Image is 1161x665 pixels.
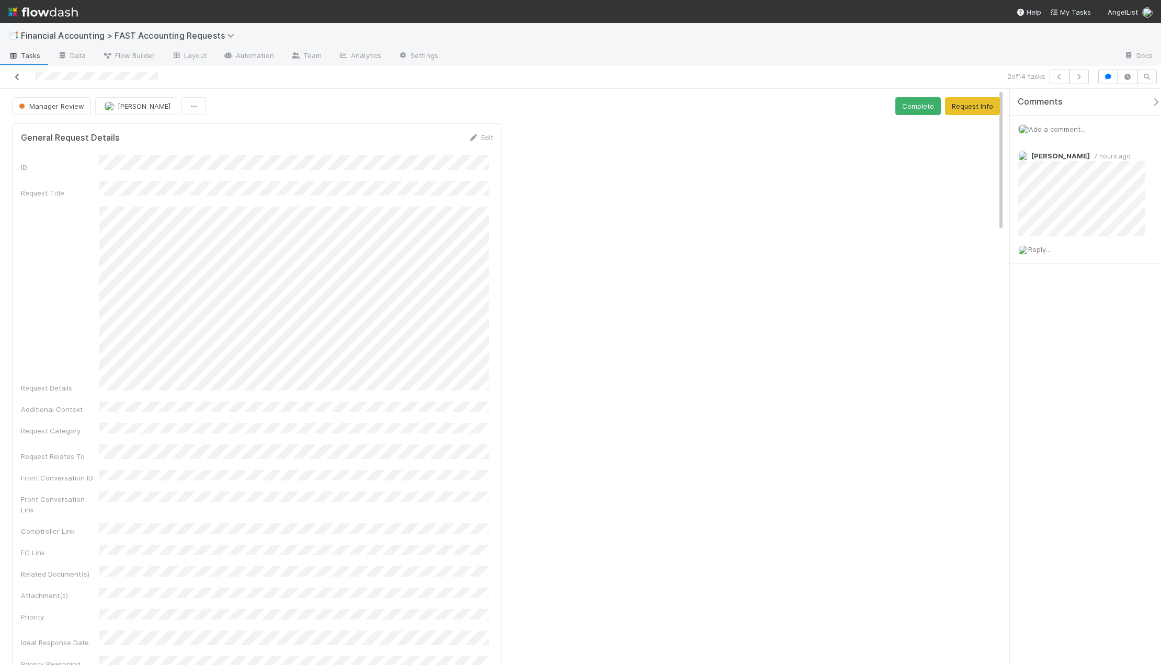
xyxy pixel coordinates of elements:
[49,48,94,65] a: Data
[94,48,163,65] a: Flow Builder
[21,162,99,173] div: ID
[390,48,447,65] a: Settings
[1142,7,1153,18] img: avatar_c0d2ec3f-77e2-40ea-8107-ee7bdb5edede.png
[21,451,99,462] div: Request Relates To
[1031,152,1090,160] span: [PERSON_NAME]
[21,526,99,536] div: Comptroller Link
[8,31,19,40] span: 📑
[330,48,390,65] a: Analytics
[215,48,282,65] a: Automation
[95,97,177,115] button: [PERSON_NAME]
[21,494,99,515] div: Front Conversation Link
[21,404,99,415] div: Additional Context
[1018,151,1028,161] img: avatar_487f705b-1efa-4920-8de6-14528bcda38c.png
[1016,7,1041,17] div: Help
[17,102,84,110] span: Manager Review
[1108,8,1138,16] span: AngelList
[12,97,91,115] button: Manager Review
[21,637,99,648] div: Ideal Response Date
[282,48,330,65] a: Team
[469,133,493,142] a: Edit
[945,97,1000,115] button: Request Info
[118,102,170,110] span: [PERSON_NAME]
[1007,71,1045,82] span: 2 of 14 tasks
[21,473,99,483] div: Front Conversation ID
[1028,245,1051,254] span: Reply...
[1050,7,1091,17] a: My Tasks
[8,3,78,21] img: logo-inverted-e16ddd16eac7371096b0.svg
[21,547,99,558] div: FC Link
[1018,124,1029,134] img: avatar_c0d2ec3f-77e2-40ea-8107-ee7bdb5edede.png
[895,97,941,115] button: Complete
[8,50,41,61] span: Tasks
[104,101,115,111] img: avatar_fee1282a-8af6-4c79-b7c7-bf2cfad99775.png
[1090,152,1131,160] span: 7 hours ago
[1018,245,1028,255] img: avatar_c0d2ec3f-77e2-40ea-8107-ee7bdb5edede.png
[21,612,99,622] div: Priority
[21,30,240,41] span: Financial Accounting > FAST Accounting Requests
[1018,97,1063,107] span: Comments
[1050,8,1091,16] span: My Tasks
[21,383,99,393] div: Request Details
[163,48,215,65] a: Layout
[103,50,155,61] span: Flow Builder
[21,133,120,143] h5: General Request Details
[21,590,99,601] div: Attachment(s)
[1029,125,1085,133] span: Add a comment...
[1116,48,1161,65] a: Docs
[21,188,99,198] div: Request Title
[21,569,99,579] div: Related Document(s)
[21,426,99,436] div: Request Category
